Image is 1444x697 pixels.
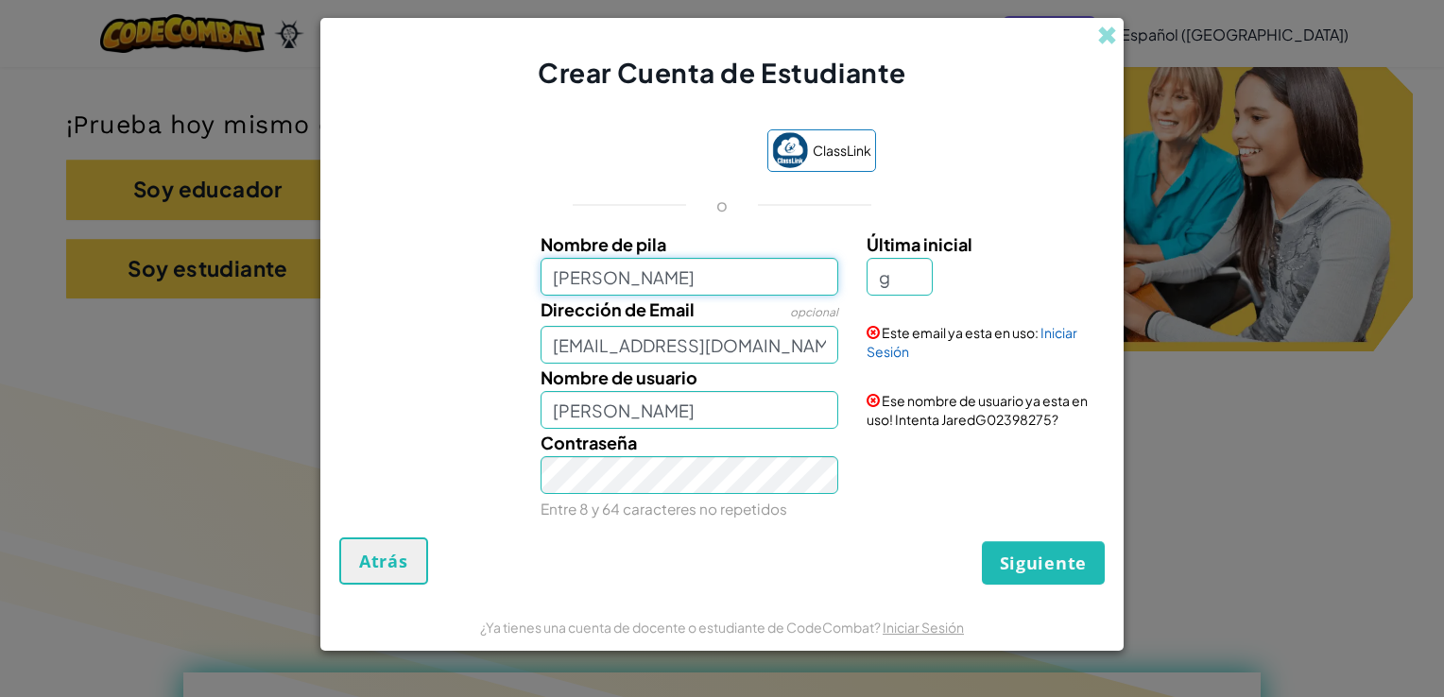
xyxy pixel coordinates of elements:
[541,432,637,453] span: Contraseña
[538,56,906,89] span: Crear Cuenta de Estudiante
[882,324,1039,341] span: Este email ya esta en uso:
[867,324,1077,360] a: Iniciar Sesión
[541,298,695,320] span: Dirección de Email
[883,619,964,636] a: Iniciar Sesión
[790,305,838,319] span: opcional
[867,233,972,255] span: Última inicial
[1000,552,1087,574] span: Siguiente
[541,500,787,518] small: Entre 8 y 64 caracteres no repetidos
[559,131,758,173] iframe: Botón de Acceder con Google
[480,619,883,636] span: ¿Ya tienes una cuenta de docente o estudiante de CodeCombat?
[359,550,408,572] span: Atrás
[772,132,808,168] img: classlink-logo-small.png
[813,137,871,164] span: ClassLink
[716,194,728,216] p: o
[541,366,697,388] span: Nombre de usuario
[867,392,1088,428] span: Ese nombre de usuario ya esta en uso! Intenta JaredG02398275?
[339,537,428,585] button: Atrás
[982,541,1105,585] button: Siguiente
[541,233,666,255] span: Nombre de pila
